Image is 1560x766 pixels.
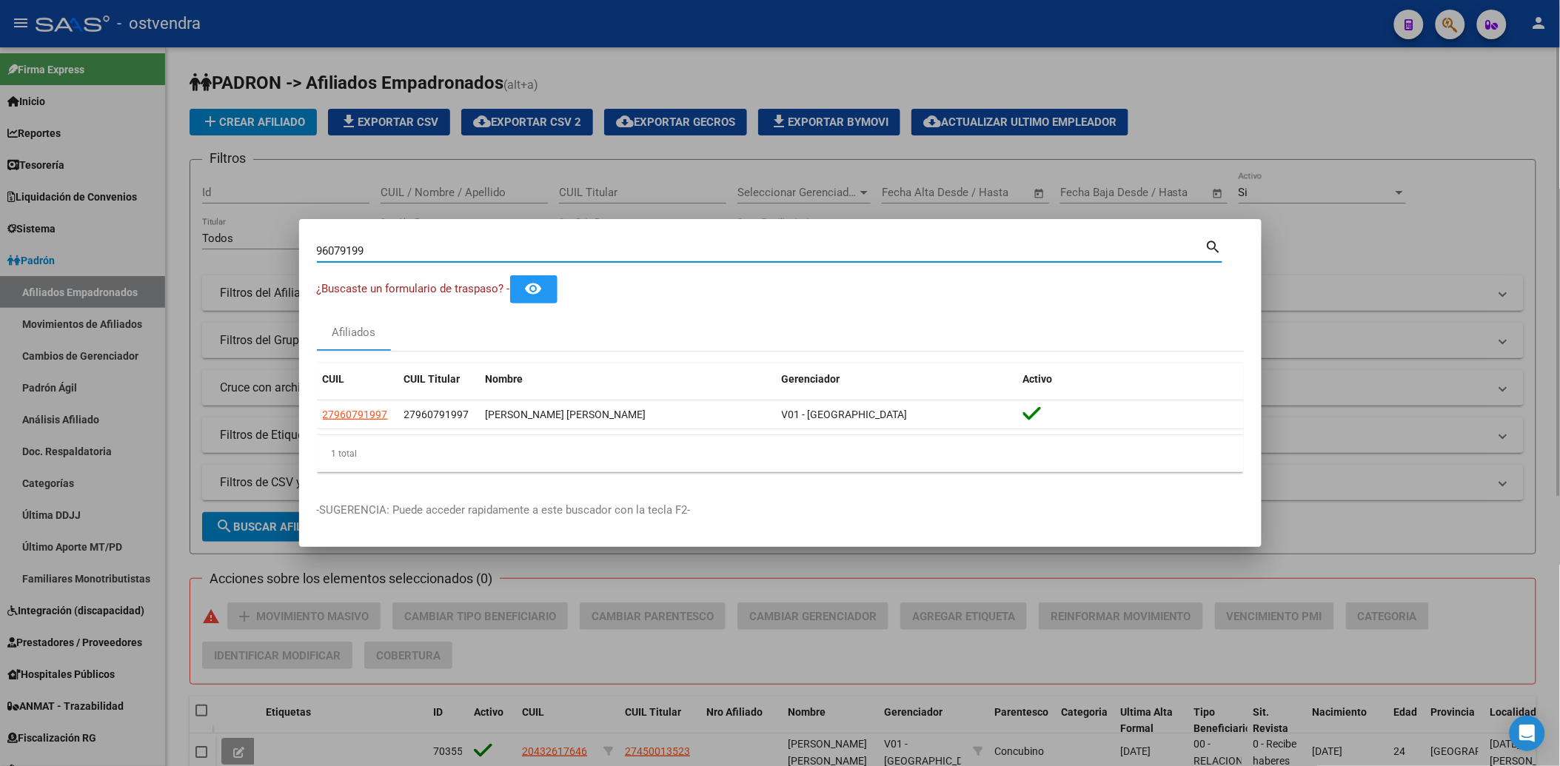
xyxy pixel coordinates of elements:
span: CUIL [323,373,345,385]
datatable-header-cell: CUIL [317,363,398,395]
span: Nombre [486,373,523,385]
span: Gerenciador [782,373,840,385]
div: 1 total [317,435,1244,472]
datatable-header-cell: CUIL Titular [398,363,480,395]
div: Open Intercom Messenger [1510,716,1545,751]
mat-icon: remove_red_eye [525,280,543,298]
datatable-header-cell: Activo [1017,363,1244,395]
datatable-header-cell: Gerenciador [776,363,1017,395]
span: 27960791997 [323,409,388,420]
p: -SUGERENCIA: Puede acceder rapidamente a este buscador con la tecla F2- [317,502,1244,519]
div: Afiliados [332,324,375,341]
mat-icon: search [1205,237,1222,255]
div: [PERSON_NAME] [PERSON_NAME] [486,406,770,423]
span: ¿Buscaste un formulario de traspaso? - [317,282,510,295]
span: Activo [1023,373,1053,385]
span: V01 - [GEOGRAPHIC_DATA] [782,409,908,420]
datatable-header-cell: Nombre [480,363,776,395]
span: 27960791997 [404,409,469,420]
span: CUIL Titular [404,373,461,385]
